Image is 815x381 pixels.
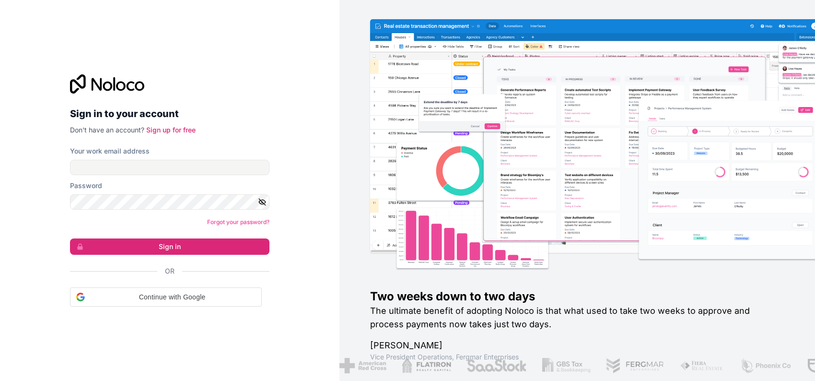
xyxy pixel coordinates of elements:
[207,218,269,226] a: Forgot your password?
[370,339,784,352] h1: [PERSON_NAME]
[70,287,262,307] div: Continue with Google
[70,238,269,255] button: Sign in
[370,289,784,304] h1: Two weeks down to two days
[370,352,784,362] h1: Vice President Operations , Fergmar Enterprises
[70,181,102,190] label: Password
[339,358,386,373] img: /assets/american-red-cross-BAupjrZR.png
[680,358,725,373] img: /assets/fiera-fwj2N5v4.png
[70,126,144,134] span: Don't have an account?
[402,358,452,373] img: /assets/flatiron-C8eUkumj.png
[89,292,256,302] span: Continue with Google
[70,146,150,156] label: Your work email address
[740,358,792,373] img: /assets/phoenix-BREaitsQ.png
[146,126,196,134] a: Sign up for free
[165,266,175,276] span: Or
[370,304,784,331] h2: The ultimate benefit of adopting Noloco is that what used to take two weeks to approve and proces...
[542,358,591,373] img: /assets/gbstax-C-GtDUiK.png
[466,358,527,373] img: /assets/saastock-C6Zbiodz.png
[70,194,269,210] input: Password
[606,358,664,373] img: /assets/fergmar-CudnrXN5.png
[70,160,269,175] input: Email address
[70,105,269,122] h2: Sign in to your account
